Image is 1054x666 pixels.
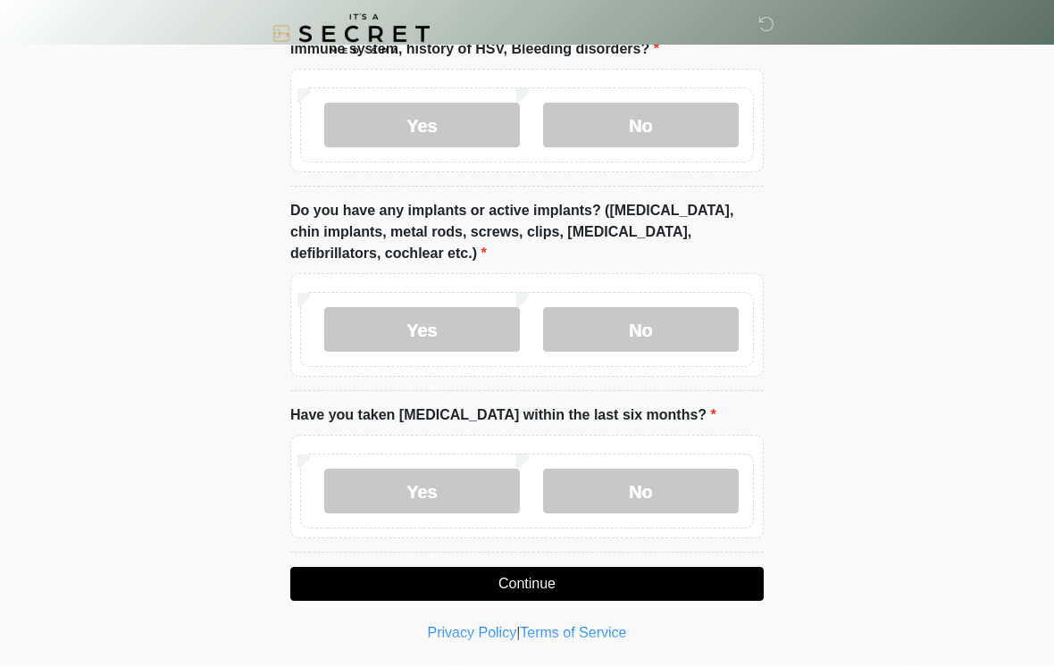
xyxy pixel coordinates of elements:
label: Yes [324,103,520,147]
a: Privacy Policy [428,625,517,640]
a: Terms of Service [520,625,626,640]
button: Continue [290,567,764,601]
label: No [543,307,739,352]
label: No [543,103,739,147]
label: Yes [324,469,520,513]
label: No [543,469,739,513]
label: Yes [324,307,520,352]
img: It's A Secret Med Spa Logo [272,13,430,54]
label: Do you have any implants or active implants? ([MEDICAL_DATA], chin implants, metal rods, screws, ... [290,200,764,264]
a: | [516,625,520,640]
label: Have you taken [MEDICAL_DATA] within the last six months? [290,404,716,426]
